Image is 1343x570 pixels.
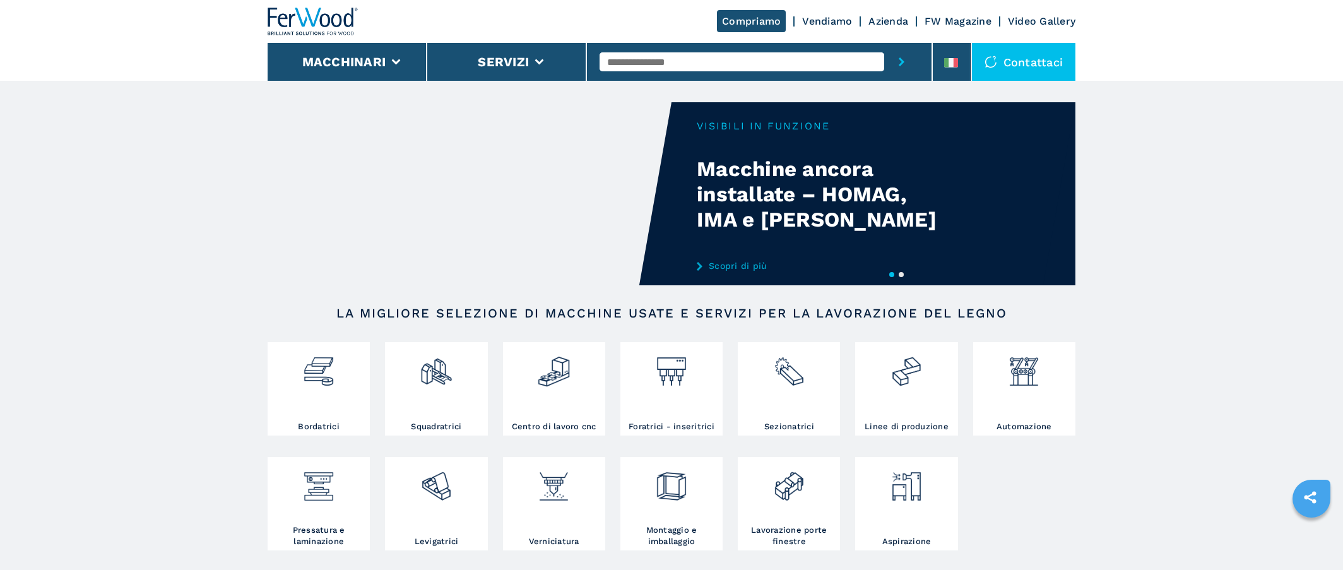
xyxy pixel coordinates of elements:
img: lavorazione_porte_finestre_2.png [772,460,806,503]
iframe: Chat [1289,513,1334,561]
a: Compriamo [717,10,786,32]
h3: Linee di produzione [865,421,949,432]
h2: LA MIGLIORE SELEZIONE DI MACCHINE USATE E SERVIZI PER LA LAVORAZIONE DEL LEGNO [308,306,1035,321]
img: pressa-strettoia.png [302,460,335,503]
img: montaggio_imballaggio_2.png [654,460,688,503]
h3: Foratrici - inseritrici [629,421,714,432]
img: linee_di_produzione_2.png [890,345,923,388]
video: Your browser does not support the video tag. [268,102,671,285]
img: squadratrici_2.png [420,345,453,388]
h3: Lavorazione porte finestre [741,525,837,547]
h3: Squadratrici [411,421,461,432]
a: Levigatrici [385,457,487,550]
a: Centro di lavoro cnc [503,342,605,436]
a: Verniciatura [503,457,605,550]
img: centro_di_lavoro_cnc_2.png [537,345,571,388]
a: Linee di produzione [855,342,957,436]
img: levigatrici_2.png [420,460,453,503]
a: Bordatrici [268,342,370,436]
a: Aspirazione [855,457,957,550]
h3: Levigatrici [415,536,459,547]
a: FW Magazine [925,15,991,27]
a: Pressatura e laminazione [268,457,370,550]
h3: Verniciatura [529,536,579,547]
a: Vendiamo [802,15,852,27]
h3: Montaggio e imballaggio [624,525,719,547]
img: Ferwood [268,8,358,35]
h3: Centro di lavoro cnc [512,421,596,432]
a: Scopri di più [697,261,944,271]
h3: Sezionatrici [764,421,814,432]
h3: Pressatura e laminazione [271,525,367,547]
a: Lavorazione porte finestre [738,457,840,550]
img: verniciatura_1.png [537,460,571,503]
img: sezionatrici_2.png [772,345,806,388]
a: Foratrici - inseritrici [620,342,723,436]
div: Contattaci [972,43,1076,81]
button: 2 [899,272,904,277]
button: 1 [889,272,894,277]
a: sharethis [1294,482,1326,513]
img: bordatrici_1.png [302,345,335,388]
img: automazione.png [1007,345,1041,388]
h3: Automazione [997,421,1052,432]
button: Servizi [478,54,529,69]
button: Macchinari [302,54,386,69]
button: submit-button [884,43,919,81]
h3: Bordatrici [298,421,340,432]
a: Azienda [868,15,908,27]
a: Squadratrici [385,342,487,436]
a: Montaggio e imballaggio [620,457,723,550]
img: aspirazione_1.png [890,460,923,503]
h3: Aspirazione [882,536,932,547]
img: foratrici_inseritrici_2.png [654,345,688,388]
a: Automazione [973,342,1075,436]
a: Video Gallery [1008,15,1075,27]
a: Sezionatrici [738,342,840,436]
img: Contattaci [985,56,997,68]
